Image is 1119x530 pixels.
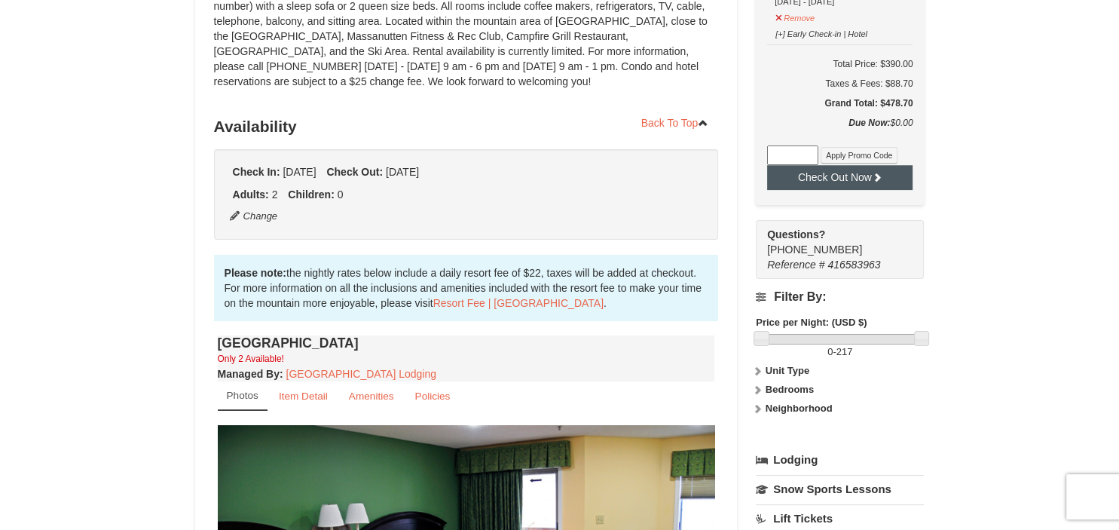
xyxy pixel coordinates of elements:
span: 416583963 [827,259,880,271]
a: Amenities [339,381,404,411]
small: Photos [227,390,258,401]
span: 0 [827,346,833,357]
h4: [GEOGRAPHIC_DATA] [218,335,715,351]
button: Apply Promo Code [821,147,897,164]
h5: Grand Total: $478.70 [767,96,913,111]
small: Item Detail [279,391,328,402]
a: [GEOGRAPHIC_DATA] Lodging [286,368,436,380]
a: Back To Top [631,112,719,134]
div: $0.00 [767,115,913,146]
button: Check Out Now [767,165,913,189]
a: Snow Sports Lessons [756,475,924,503]
h6: Total Price: $390.00 [767,57,913,72]
strong: : [218,368,283,380]
strong: Please note: [225,267,286,279]
button: Change [229,208,279,225]
strong: Due Now: [848,118,890,128]
span: 217 [836,346,853,357]
strong: Check In: [233,166,280,178]
div: the nightly rates below include a daily resort fee of $22, taxes will be added at checkout. For m... [214,255,719,321]
span: 0 [338,188,344,201]
strong: Neighborhood [766,403,833,414]
label: - [756,345,924,360]
span: Reference # [767,259,824,271]
strong: Adults: [233,188,269,201]
strong: Price per Night: (USD $) [756,317,867,328]
small: Policies [414,391,450,402]
span: [DATE] [283,166,316,178]
a: Policies [405,381,460,411]
span: [PHONE_NUMBER] [767,227,897,256]
small: Only 2 Available! [218,354,284,364]
a: Item Detail [269,381,338,411]
span: [DATE] [386,166,419,178]
h3: Availability [214,112,719,142]
strong: Check Out: [326,166,383,178]
a: Resort Fee | [GEOGRAPHIC_DATA] [433,297,604,309]
button: Remove [775,7,815,26]
a: Lodging [756,446,924,473]
strong: Children: [288,188,334,201]
span: 2 [272,188,278,201]
strong: Questions? [767,228,825,240]
small: Amenities [349,391,394,402]
div: Taxes & Fees: $88.70 [767,76,913,91]
span: Managed By [218,368,280,380]
button: [+] Early Check-in | Hotel [775,23,868,41]
h4: Filter By: [756,290,924,304]
strong: Bedrooms [766,384,814,395]
a: Photos [218,381,268,411]
strong: Unit Type [766,365,809,376]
